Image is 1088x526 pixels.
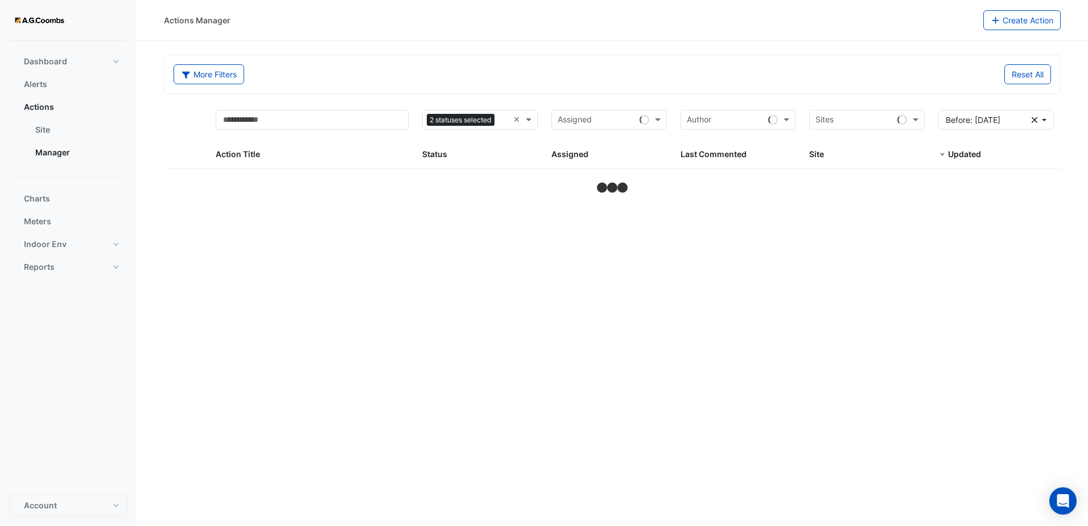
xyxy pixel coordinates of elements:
[551,149,588,159] span: Assigned
[14,9,65,32] img: Company Logo
[938,110,1054,130] button: Before: [DATE]
[1049,487,1077,515] div: Open Intercom Messenger
[1004,64,1051,84] button: Reset All
[9,118,127,169] div: Actions
[24,101,54,113] span: Actions
[427,114,494,126] span: 2 statuses selected
[983,10,1061,30] button: Create Action
[26,141,127,164] a: Manager
[9,256,127,278] button: Reports
[9,233,127,256] button: Indoor Env
[9,50,127,73] button: Dashboard
[681,149,747,159] span: Last Commented
[9,210,127,233] button: Meters
[24,79,47,90] span: Alerts
[422,149,447,159] span: Status
[9,96,127,118] button: Actions
[9,187,127,210] button: Charts
[24,216,51,227] span: Meters
[174,64,244,84] button: More Filters
[946,115,1000,125] span: Before: 20 Oct 24
[24,239,67,250] span: Indoor Env
[24,500,57,511] span: Account
[9,73,127,96] button: Alerts
[26,118,127,141] a: Site
[24,261,55,273] span: Reports
[216,149,260,159] span: Action Title
[1032,114,1038,126] fa-icon: Clear
[513,113,523,126] span: Clear
[164,14,230,26] div: Actions Manager
[9,494,127,517] button: Account
[24,56,67,67] span: Dashboard
[948,149,981,159] span: Updated
[24,193,50,204] span: Charts
[809,149,824,159] span: Site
